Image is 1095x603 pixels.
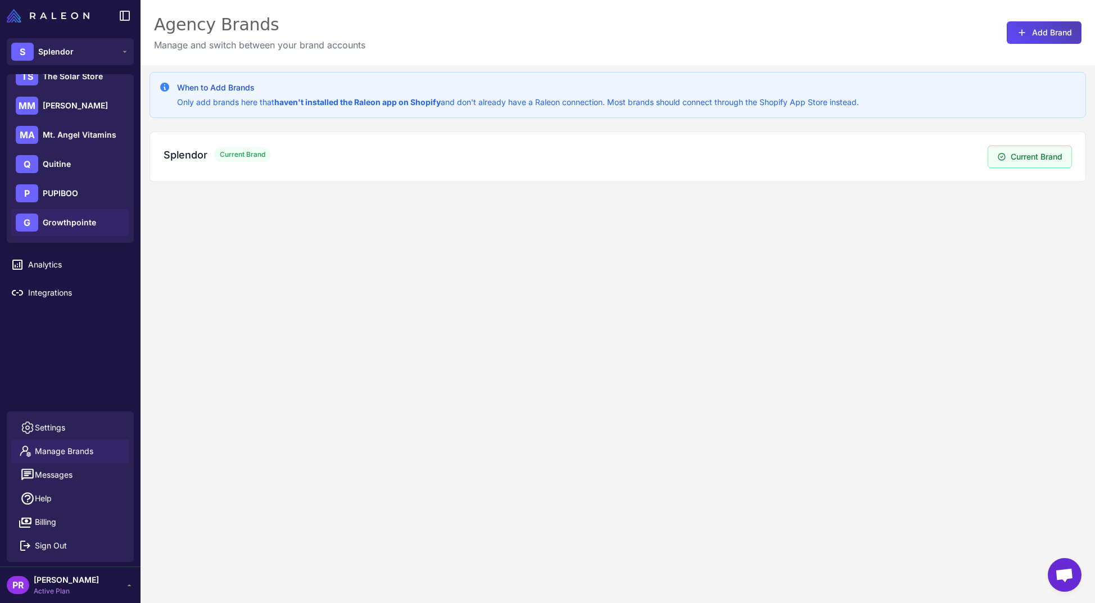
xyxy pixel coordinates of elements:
[35,492,52,505] span: Help
[4,197,136,220] a: Calendar
[34,574,99,586] span: [PERSON_NAME]
[4,281,136,305] a: Integrations
[35,516,56,528] span: Billing
[1048,558,1082,592] a: Open chat
[43,158,71,170] span: Quitine
[28,259,127,271] span: Analytics
[16,97,38,115] div: MM
[154,38,365,52] p: Manage and switch between your brand accounts
[28,287,127,299] span: Integrations
[4,169,136,192] a: Command Center
[11,43,34,61] div: S
[16,155,38,173] div: Q
[1007,21,1082,44] button: Add Brand
[4,112,136,136] a: Chats
[4,140,136,164] a: Knowledge
[43,187,78,200] span: PUPIBOO
[7,38,134,65] button: SSplendor
[35,539,67,552] span: Sign Out
[16,67,38,85] div: TS
[4,253,136,276] a: Analytics
[11,534,129,557] button: Sign Out
[34,586,99,596] span: Active Plan
[7,576,29,594] div: PR
[35,421,65,434] span: Settings
[16,214,38,232] div: G
[43,129,116,141] span: Mt. Angel Vitamins
[164,147,207,162] h3: Splendor
[214,147,271,162] span: Current Brand
[43,70,103,83] span: The Solar Store
[35,445,93,457] span: Manage Brands
[177,81,859,94] h3: When to Add Brands
[35,469,73,481] span: Messages
[16,184,38,202] div: P
[7,9,89,22] img: Raleon Logo
[43,216,96,229] span: Growthpointe
[154,13,365,36] div: Agency Brands
[988,146,1072,168] button: Current Brand
[11,487,129,510] a: Help
[38,46,74,58] span: Splendor
[43,99,108,112] span: [PERSON_NAME]
[274,97,441,107] strong: haven't installed the Raleon app on Shopify
[4,225,136,248] a: Segments
[177,96,859,108] p: Only add brands here that and don't already have a Raleon connection. Most brands should connect ...
[11,463,129,487] button: Messages
[16,126,38,144] div: MA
